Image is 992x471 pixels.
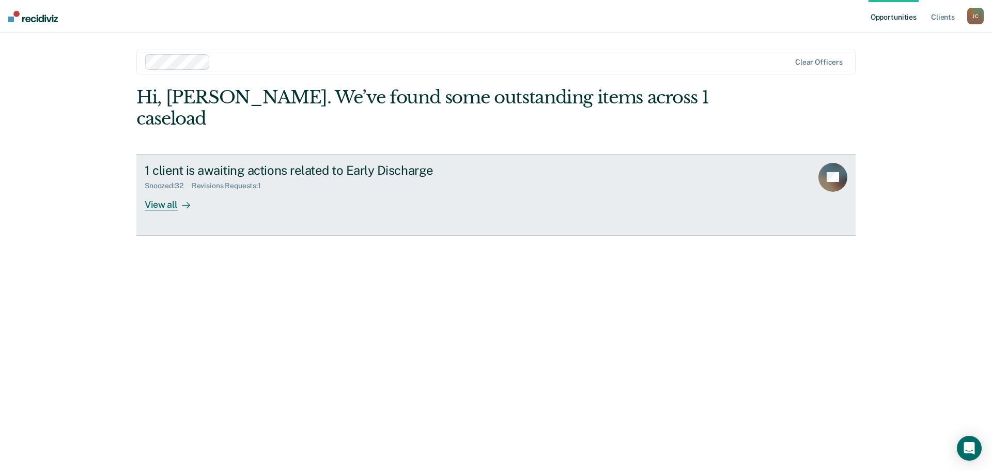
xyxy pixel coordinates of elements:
div: Clear officers [795,58,843,67]
div: Revisions Requests : 1 [192,181,269,190]
div: Hi, [PERSON_NAME]. We’ve found some outstanding items across 1 caseload [136,87,712,129]
div: J C [967,8,984,24]
div: View all [145,190,203,210]
div: Open Intercom Messenger [957,436,982,461]
a: 1 client is awaiting actions related to Early DischargeSnoozed:32Revisions Requests:1View all [136,154,856,236]
img: Recidiviz [8,11,58,22]
button: JC [967,8,984,24]
div: Snoozed : 32 [145,181,192,190]
div: 1 client is awaiting actions related to Early Discharge [145,163,507,178]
